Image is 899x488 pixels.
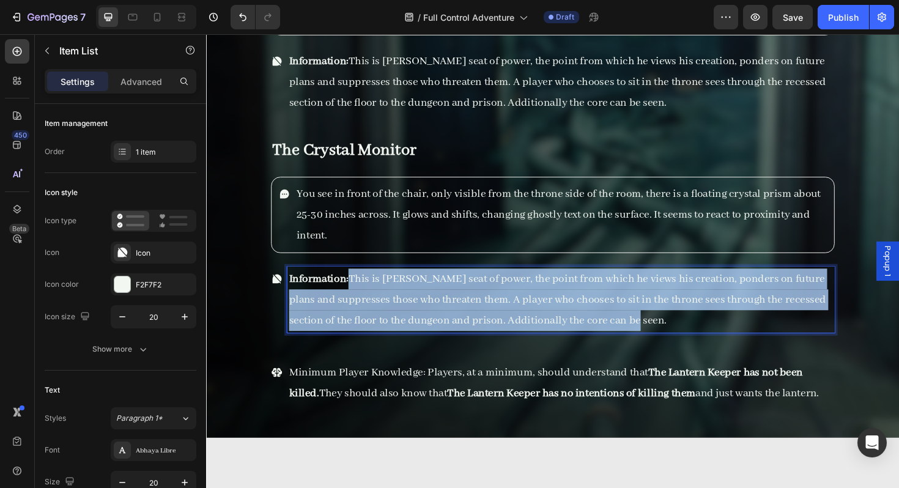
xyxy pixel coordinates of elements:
[818,5,869,29] button: Publish
[231,5,280,29] div: Undo/Redo
[45,413,66,424] div: Styles
[556,12,574,23] span: Draft
[86,246,665,316] div: Rich Text Editor. Editing area: main
[68,110,665,136] h2: Rich Text Editor. Editing area: main
[423,11,514,24] span: Full Control Adventure
[87,252,656,311] span: This is [PERSON_NAME] seat of power, the point from which he views his creation, ponders on futur...
[70,111,664,135] p: The Crystal Monitor
[783,12,803,23] span: Save
[12,130,29,140] div: 450
[45,385,60,396] div: Text
[136,445,193,456] div: Abhaya Libre
[95,158,656,224] p: You see in front of the chair, only visible from the throne side of the room, there is a floating...
[857,428,887,457] div: Open Intercom Messenger
[45,146,65,157] div: Order
[80,10,86,24] p: 7
[136,248,193,259] div: Icon
[116,413,163,424] span: Paragraph 1*
[87,252,150,267] strong: Information:
[5,5,91,29] button: 7
[94,157,657,226] div: Rich Text Editor. Editing area: main
[828,11,859,24] div: Publish
[255,373,518,388] strong: The Lantern Keeper has no intentions of killing them
[9,224,29,234] div: Beta
[45,338,196,360] button: Show more
[136,279,193,290] div: F2F7F2
[716,224,728,256] span: Popup 1
[418,11,421,24] span: /
[45,445,60,456] div: Font
[45,187,78,198] div: Icon style
[87,347,664,391] p: Minimum Player Knowledge: Players, at a minimum, should understand that They should also know tha...
[59,43,163,58] p: Item List
[120,75,162,88] p: Advanced
[92,343,149,355] div: Show more
[87,21,150,36] strong: Information:
[45,279,79,290] div: Icon color
[86,16,665,86] div: Rich Text Editor. Editing area: main
[136,147,193,158] div: 1 item
[45,215,76,226] div: Icon type
[45,309,92,325] div: Icon size
[61,75,95,88] p: Settings
[45,118,108,129] div: Item management
[45,247,59,258] div: Icon
[111,407,196,429] button: Paragraph 1*
[772,5,813,29] button: Save
[206,34,899,488] iframe: Design area
[87,21,656,80] span: This is [PERSON_NAME] seat of power, the point from which he views his creation, ponders on futur...
[87,351,632,388] strong: The Lantern Keeper has not been killed.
